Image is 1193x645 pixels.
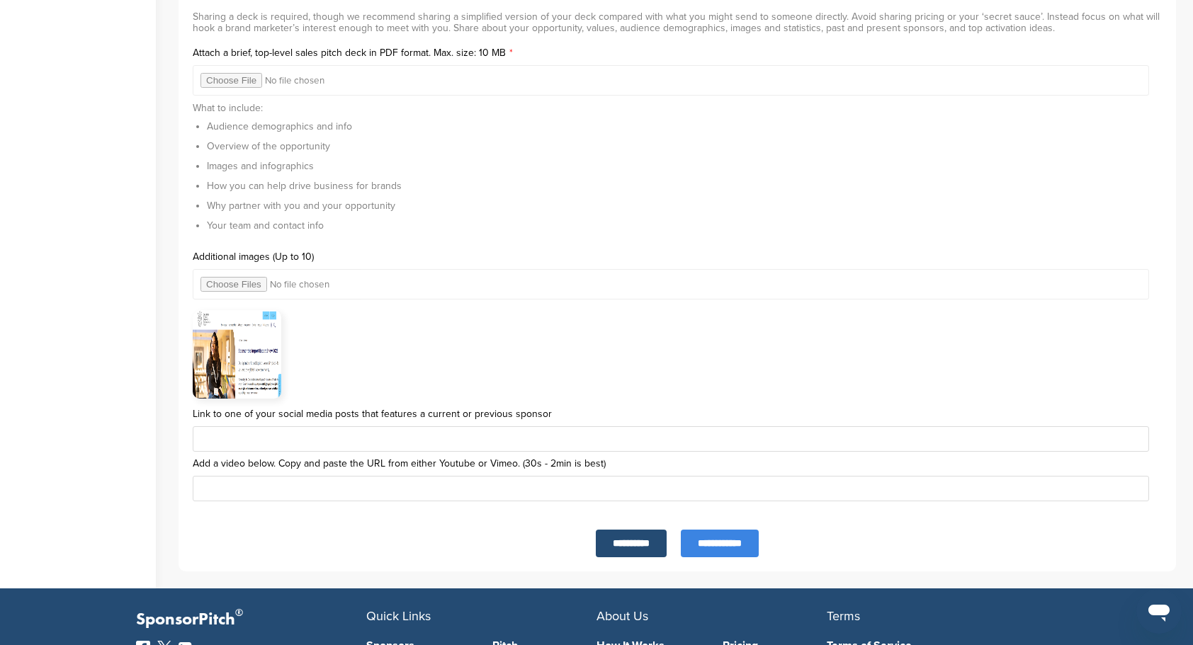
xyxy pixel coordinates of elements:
[136,610,366,630] p: SponsorPitch
[193,252,1162,262] label: Additional images (Up to 10)
[207,139,1162,154] li: Overview of the opportunity
[193,48,1162,58] label: Attach a brief, top-level sales pitch deck in PDF format. Max. size: 10 MB
[193,310,281,399] img: vYsAAAAASUVORK5CYII=
[207,218,1162,233] li: Your team and contact info
[235,604,243,622] span: ®
[207,178,1162,193] li: How you can help drive business for brands
[366,608,431,624] span: Quick Links
[193,96,1162,245] div: What to include:
[207,198,1162,213] li: Why partner with you and your opportunity
[193,409,1162,419] label: Link to one of your social media posts that features a current or previous sponsor
[207,119,1162,134] li: Audience demographics and info
[193,459,1162,469] label: Add a video below. Copy and paste the URL from either Youtube or Vimeo. (30s - 2min is best)
[193,4,1162,41] div: Sharing a deck is required, though we recommend sharing a simplified version of your deck compare...
[827,608,860,624] span: Terms
[596,608,648,624] span: About Us
[207,159,1162,173] li: Images and infographics
[1136,588,1182,634] iframe: Button to launch messaging window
